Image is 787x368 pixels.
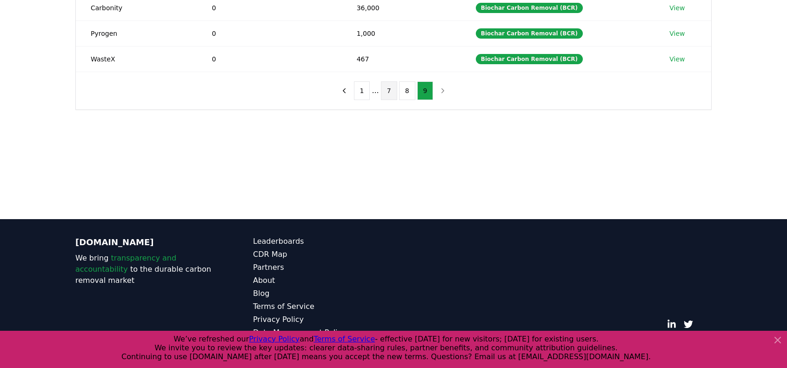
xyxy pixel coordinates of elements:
[76,20,197,46] td: Pyrogen
[669,29,685,38] a: View
[75,236,216,249] p: [DOMAIN_NAME]
[667,320,676,329] a: LinkedIn
[342,20,461,46] td: 1,000
[253,275,393,286] a: About
[399,81,415,100] button: 8
[476,54,583,64] div: Biochar Carbon Removal (BCR)
[197,46,341,72] td: 0
[684,320,693,329] a: Twitter
[253,249,393,260] a: CDR Map
[75,253,216,286] p: We bring to the durable carbon removal market
[253,327,393,338] a: Data Management Policy
[253,236,393,247] a: Leaderboards
[354,81,370,100] button: 1
[476,28,583,39] div: Biochar Carbon Removal (BCR)
[336,81,352,100] button: previous page
[381,81,397,100] button: 7
[75,254,176,274] span: transparency and accountability
[669,54,685,64] a: View
[197,20,341,46] td: 0
[253,314,393,325] a: Privacy Policy
[342,46,461,72] td: 467
[76,46,197,72] td: WasteX
[372,85,379,96] li: ...
[253,301,393,312] a: Terms of Service
[253,288,393,299] a: Blog
[476,3,583,13] div: Biochar Carbon Removal (BCR)
[417,81,434,100] button: 9
[253,262,393,273] a: Partners
[669,3,685,13] a: View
